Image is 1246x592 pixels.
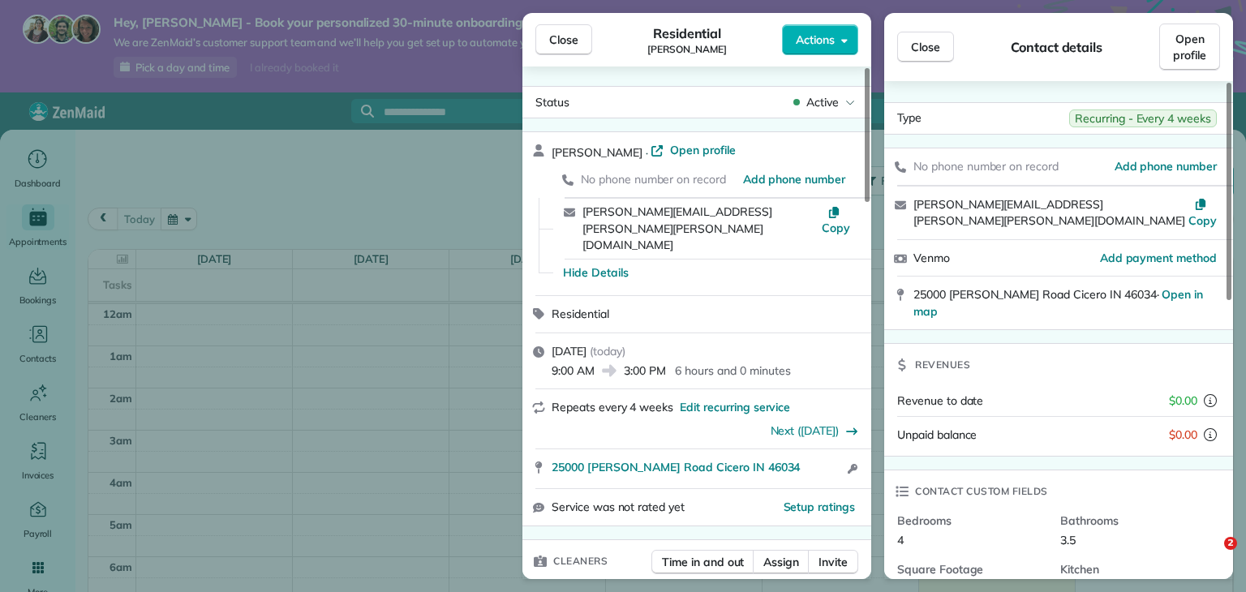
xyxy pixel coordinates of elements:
span: $0.00 [1169,427,1197,443]
a: Add phone number [743,171,845,187]
span: 25000 [PERSON_NAME] Road Cicero IN 46034 [552,459,800,475]
span: Kitchen [1060,561,1210,577]
a: [PERSON_NAME][EMAIL_ADDRESS][PERSON_NAME][PERSON_NAME][DOMAIN_NAME] [582,204,772,252]
span: Recurring - Every 4 weeks [1069,109,1217,127]
span: [DATE] [552,344,586,358]
span: Open profile [670,142,736,158]
span: Type [897,109,922,127]
a: Open profile [1159,24,1220,71]
span: Contact custom fields [915,483,1048,500]
span: Residential [552,307,609,321]
span: Service was not rated yet [552,499,685,516]
p: 6 hours and 0 minutes [675,362,790,379]
span: 2 [1224,537,1237,550]
button: Assign [753,550,810,574]
span: Revenue to date [897,393,983,408]
span: 3:00 PM [624,362,666,379]
span: Active [806,94,839,110]
span: Setup ratings [784,500,856,514]
span: Unpaid balance [897,427,977,443]
span: Assign [763,554,799,570]
span: 25000 [PERSON_NAME] Road Cicero IN 46034 · [913,287,1203,319]
span: Residential [653,24,722,43]
span: [PERSON_NAME] [647,43,727,56]
span: Actions [796,32,835,48]
a: Add payment method [1100,250,1217,266]
span: Revenues [915,357,970,373]
span: 4 [897,533,904,547]
span: Status [535,95,569,109]
span: Copy [822,221,850,235]
span: 3.5 [1060,533,1076,547]
span: [PERSON_NAME] [552,145,642,160]
span: Square Footage [897,561,1047,577]
span: Venmo [913,251,950,265]
span: Close [549,32,578,48]
button: Next ([DATE]) [771,423,859,439]
button: Copy [822,204,850,236]
span: 9:00 AM [552,362,595,379]
a: Next ([DATE]) [771,423,840,438]
span: $0.00 [1169,393,1197,409]
a: Open in map [913,287,1203,319]
span: ( today ) [590,344,625,358]
button: Open access information [843,459,861,478]
button: Invite [808,550,858,574]
span: Bedrooms [897,513,1047,529]
button: Setup ratings [784,499,856,515]
span: Contact details [1011,37,1102,57]
span: Time in and out [662,554,744,570]
button: Close [897,32,954,62]
button: Time in and out [651,550,754,574]
a: 25000 [PERSON_NAME] Road Cicero IN 46034 [552,459,843,475]
button: Hide Details [563,264,629,281]
button: Copy [1188,196,1217,229]
span: Repeats every 4 weeks [552,400,673,414]
span: Cleaners [553,553,608,569]
span: Copy [1188,213,1217,228]
a: Add phone number [1115,158,1217,174]
span: Bathrooms [1060,513,1210,529]
button: Close [535,24,592,55]
span: No phone number on record [913,159,1059,174]
span: · [642,146,651,159]
span: Invite [818,554,848,570]
span: Edit recurring service [680,399,790,415]
iframe: Intercom live chat [1191,537,1230,576]
span: Open profile [1173,31,1206,63]
a: Open profile [651,142,736,158]
a: [PERSON_NAME][EMAIL_ADDRESS][PERSON_NAME][PERSON_NAME][DOMAIN_NAME] [913,197,1184,229]
span: Close [911,39,940,55]
span: No phone number on record [581,172,726,187]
